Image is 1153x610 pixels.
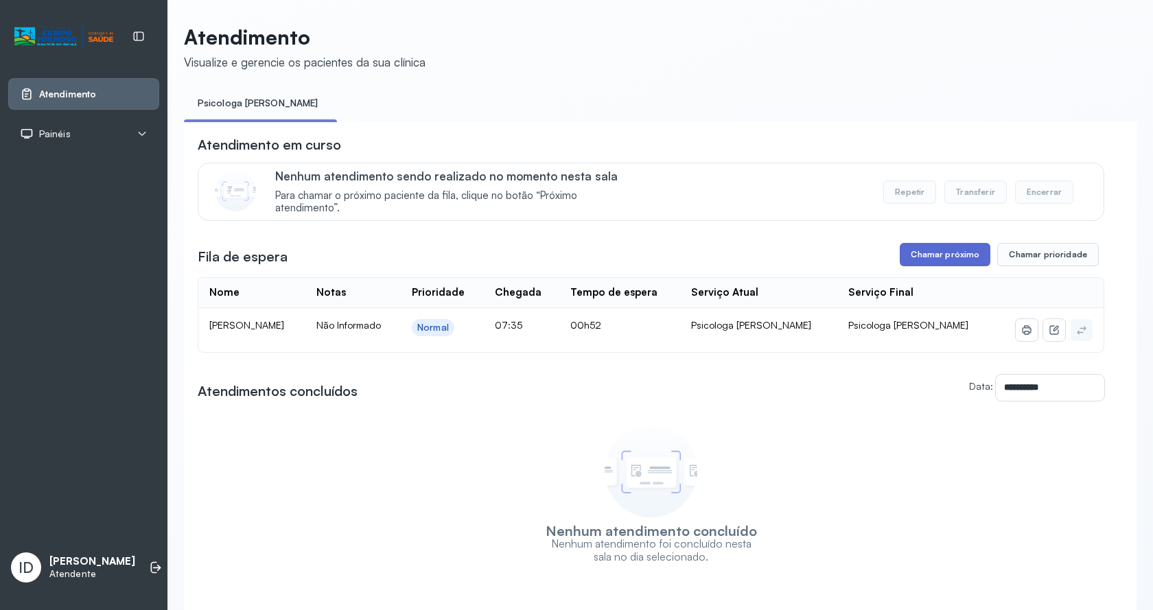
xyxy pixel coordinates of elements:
button: Encerrar [1015,180,1073,204]
button: Chamar próximo [900,243,990,266]
span: Atendimento [39,89,96,100]
div: Normal [417,322,449,333]
h3: Atendimentos concluídos [198,382,358,401]
p: [PERSON_NAME] [49,555,135,568]
img: Logotipo do estabelecimento [14,25,113,48]
p: Atendimento [184,25,426,49]
div: Nome [209,286,240,299]
button: Chamar prioridade [997,243,1099,266]
p: Nenhum atendimento sendo realizado no momento nesta sala [275,169,638,183]
span: Não Informado [316,319,381,331]
span: 07:35 [495,319,522,331]
span: Para chamar o próximo paciente da fila, clique no botão “Próximo atendimento”. [275,189,638,215]
a: Psicologa [PERSON_NAME] [184,92,331,115]
img: Imagem de CalloutCard [215,170,256,211]
h3: Atendimento em curso [198,135,341,154]
button: Repetir [883,180,936,204]
div: Psicologa [PERSON_NAME] [691,319,826,331]
div: Prioridade [412,286,465,299]
span: Psicologa [PERSON_NAME] [848,319,968,331]
button: Transferir [944,180,1007,204]
div: Tempo de espera [570,286,657,299]
span: 00h52 [570,319,601,331]
img: Imagem de empty state [605,425,697,517]
p: Atendente [49,568,135,580]
div: Visualize e gerencie os pacientes da sua clínica [184,55,426,69]
div: Serviço Final [848,286,913,299]
h3: Nenhum atendimento concluído [546,524,757,537]
div: Serviço Atual [691,286,758,299]
a: Atendimento [20,87,148,101]
div: Chegada [495,286,541,299]
p: Nenhum atendimento foi concluído nesta sala no dia selecionado. [543,537,759,563]
span: [PERSON_NAME] [209,319,284,331]
span: Painéis [39,128,71,140]
label: Data: [969,380,993,392]
h3: Fila de espera [198,247,288,266]
div: Notas [316,286,346,299]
